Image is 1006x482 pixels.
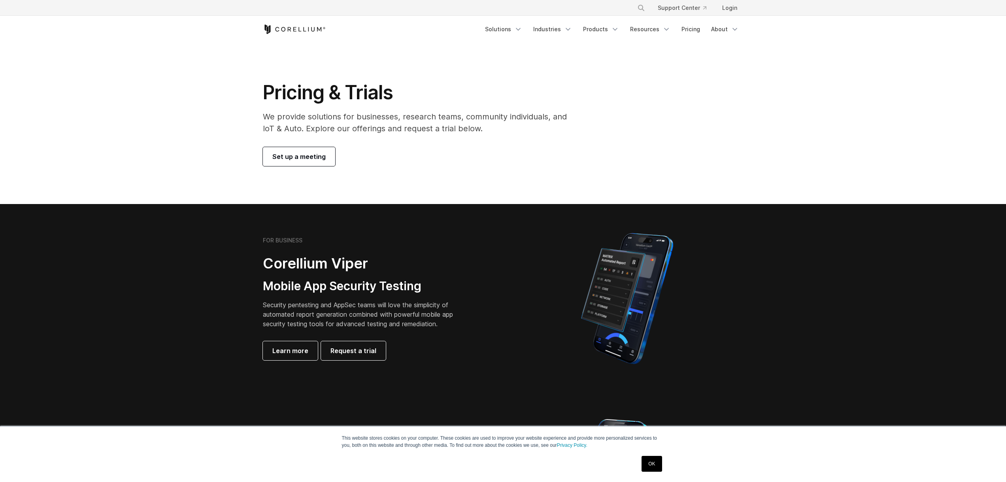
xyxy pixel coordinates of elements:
[272,152,326,161] span: Set up a meeting
[568,229,687,368] img: Corellium MATRIX automated report on iPhone showing app vulnerability test results across securit...
[677,22,705,36] a: Pricing
[263,426,350,433] h6: FOR GOVERNMENT & RESEARCH
[625,22,675,36] a: Resources
[321,341,386,360] a: Request a trial
[706,22,744,36] a: About
[480,22,744,36] div: Navigation Menu
[651,1,713,15] a: Support Center
[263,147,335,166] a: Set up a meeting
[263,25,326,34] a: Corellium Home
[263,81,578,104] h1: Pricing & Trials
[263,300,465,329] p: Security pentesting and AppSec teams will love the simplicity of automated report generation comb...
[480,22,527,36] a: Solutions
[263,341,318,360] a: Learn more
[263,237,302,244] h6: FOR BUSINESS
[263,279,465,294] h3: Mobile App Security Testing
[342,435,664,449] p: This website stores cookies on your computer. These cookies are used to improve your website expe...
[634,1,648,15] button: Search
[557,442,587,448] a: Privacy Policy.
[642,456,662,472] a: OK
[263,255,465,272] h2: Corellium Viper
[263,111,578,134] p: We provide solutions for businesses, research teams, community individuals, and IoT & Auto. Explo...
[330,346,376,355] span: Request a trial
[716,1,744,15] a: Login
[272,346,308,355] span: Learn more
[528,22,577,36] a: Industries
[628,1,744,15] div: Navigation Menu
[578,22,624,36] a: Products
